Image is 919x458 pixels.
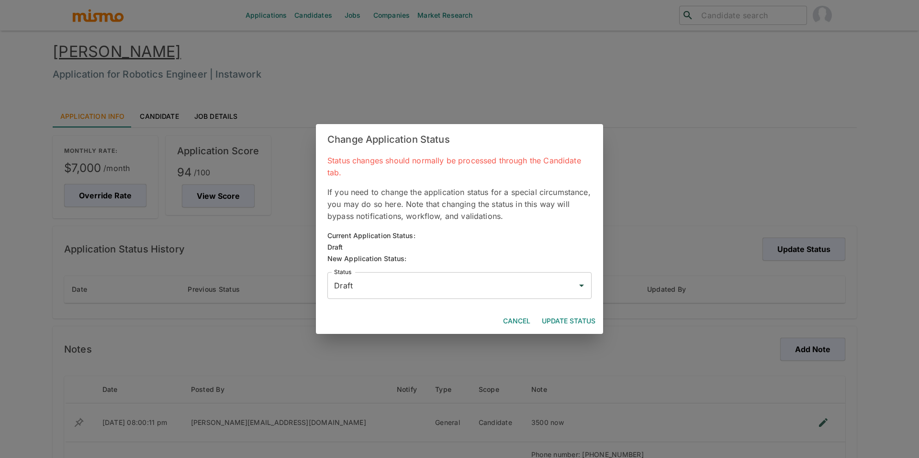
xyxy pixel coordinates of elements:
div: New Application Status: [327,253,592,264]
div: Draft [327,241,415,253]
span: Status changes should normally be processed through the Candidate tab. [327,156,581,177]
label: Status [334,268,351,276]
h2: Change Application Status [316,124,603,155]
button: Cancel [499,312,534,330]
div: Current Application Status: [327,230,415,241]
span: If you need to change the application status for a special circumstance, you may do so here. Note... [327,187,591,221]
button: Update Status [538,312,599,330]
button: Open [575,279,588,292]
